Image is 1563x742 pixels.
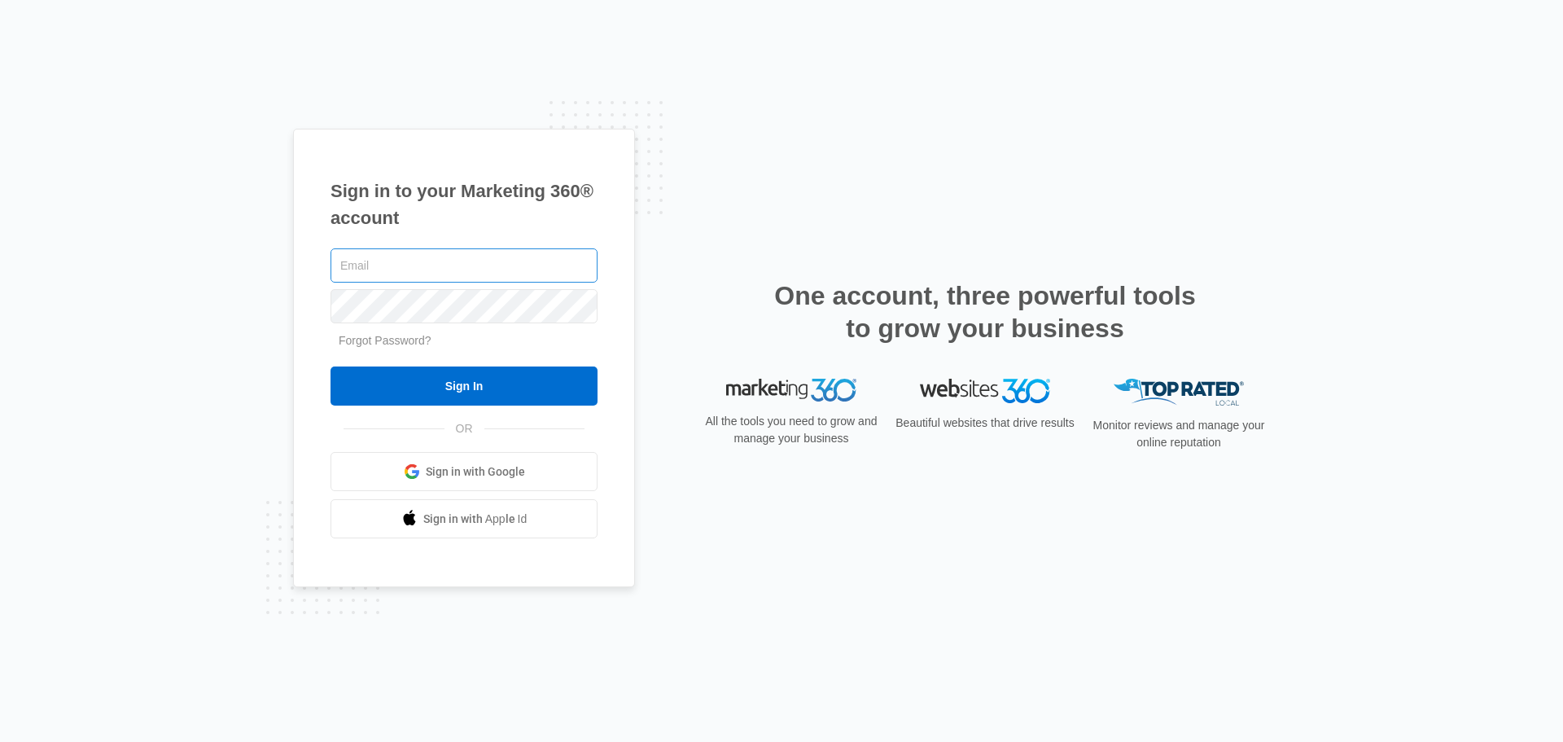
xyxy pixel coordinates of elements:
img: Websites 360 [920,379,1050,402]
a: Sign in with Google [331,452,598,491]
p: Beautiful websites that drive results [894,415,1076,432]
a: Forgot Password? [339,334,431,347]
p: All the tools you need to grow and manage your business [700,413,882,447]
p: Monitor reviews and manage your online reputation [1088,417,1270,451]
input: Sign In [331,367,598,406]
h1: Sign in to your Marketing 360® account [331,178,598,231]
img: Top Rated Local [1114,379,1244,406]
span: Sign in with Google [426,463,525,481]
h2: One account, three powerful tools to grow your business [769,279,1201,345]
span: OR [444,420,484,437]
input: Email [331,248,598,283]
span: Sign in with Apple Id [423,511,528,528]
img: Marketing 360 [726,379,856,402]
a: Sign in with Apple Id [331,499,598,538]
